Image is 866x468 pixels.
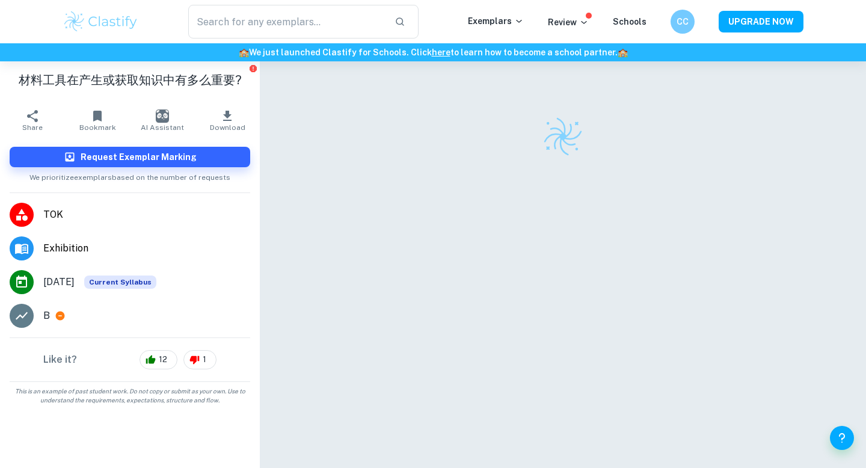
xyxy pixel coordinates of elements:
[613,17,646,26] a: Schools
[210,123,245,132] span: Download
[84,276,156,289] div: This exemplar is based on the current syllabus. Feel free to refer to it for inspiration/ideas wh...
[468,14,524,28] p: Exemplars
[618,48,628,57] span: 🏫
[830,426,854,450] button: Help and Feedback
[195,103,260,137] button: Download
[2,46,864,59] h6: We just launched Clastify for Schools. Click to learn how to become a school partner.
[43,241,250,256] span: Exhibition
[84,276,156,289] span: Current Syllabus
[152,354,174,366] span: 12
[156,109,169,123] img: AI Assistant
[5,387,255,405] span: This is an example of past student work. Do not copy or submit as your own. Use to understand the...
[130,103,195,137] button: AI Assistant
[81,150,197,164] h6: Request Exemplar Marking
[188,5,385,38] input: Search for any exemplars...
[65,103,130,137] button: Bookmark
[22,123,43,132] span: Share
[432,48,450,57] a: here
[43,309,50,323] p: B
[196,354,213,366] span: 1
[248,64,257,73] button: Report issue
[79,123,116,132] span: Bookmark
[43,353,77,367] h6: Like it?
[43,275,75,289] span: [DATE]
[10,147,250,167] button: Request Exemplar Marking
[719,11,803,32] button: UPGRADE NOW
[548,16,589,29] p: Review
[141,123,184,132] span: AI Assistant
[63,10,139,34] img: Clastify logo
[542,115,584,158] img: Clastify logo
[183,350,216,369] div: 1
[140,350,177,369] div: 12
[10,71,250,89] h1: 材料工具在产生或获取知识中有多么重要?
[676,15,690,28] h6: CC
[29,167,230,183] span: We prioritize exemplars based on the number of requests
[671,10,695,34] button: CC
[239,48,249,57] span: 🏫
[43,208,250,222] span: TOK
